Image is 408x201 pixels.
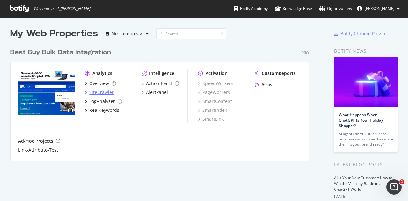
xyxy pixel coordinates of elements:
[142,89,168,96] a: AlertPanel
[85,107,119,113] a: RealKeywords
[399,179,404,184] span: 1
[352,4,405,14] button: [PERSON_NAME]
[340,31,385,37] div: Botify Chrome Plugin
[334,47,398,54] div: Botify news
[365,6,395,11] span: Susy Herrera
[18,70,75,115] img: www.bestbuysecondary.com
[85,89,114,96] a: SiteCrawler
[261,82,274,88] div: Assist
[339,112,383,128] a: What Happens When ChatGPT Is Your Holiday Shopper?
[302,50,309,55] div: Pro
[255,82,274,88] a: Assist
[334,161,398,168] div: Latest Blog Posts
[142,80,179,87] a: ActionBoard
[10,27,98,40] div: My Web Properties
[10,48,111,57] div: Best Buy Bulk Data Integration
[198,98,232,104] a: SmartContent
[198,107,227,113] a: SmartIndex
[386,179,402,195] iframe: Intercom live chat
[339,132,393,147] div: AI agents don’t just influence purchase decisions — they make them. Is your brand ready?
[262,70,296,76] div: CustomReports
[10,48,113,57] a: Best Buy Bulk Data Integration
[18,147,58,153] a: Link-Attribute-Test
[85,80,116,87] a: Overview
[198,80,233,87] a: SpeedWorkers
[89,98,115,104] div: LogAnalyzer
[85,98,122,104] a: LogAnalyzer
[334,194,398,199] div: [DATE]
[146,89,168,96] div: AlertPanel
[275,5,312,12] div: Knowledge Base
[319,5,352,12] div: Organizations
[112,32,143,36] div: Most recent crawl
[146,80,172,87] div: ActionBoard
[92,70,112,76] div: Analytics
[18,138,53,144] div: Ad-Hoc Projects
[89,107,119,113] div: RealKeywords
[10,40,314,161] div: grid
[89,89,114,96] div: SiteCrawler
[234,5,268,12] div: Botify Academy
[255,70,296,76] a: CustomReports
[156,28,226,39] input: Search
[89,80,109,87] div: Overview
[206,70,228,76] div: Activation
[149,70,174,76] div: Intelligence
[334,175,392,192] a: AI Is Your New Customer: How to Win the Visibility Battle in a ChatGPT World
[334,57,398,107] img: What Happens When ChatGPT Is Your Holiday Shopper?
[198,89,230,96] a: PageWorkers
[198,116,224,122] a: SmartLink
[334,31,385,37] a: Botify Chrome Plugin
[103,29,151,39] button: Most recent crawl
[33,6,91,11] span: Welcome back, [PERSON_NAME] !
